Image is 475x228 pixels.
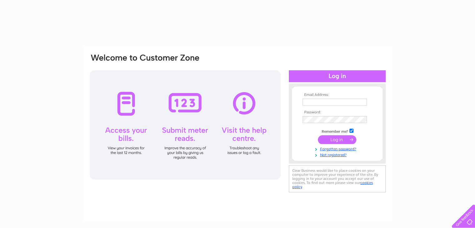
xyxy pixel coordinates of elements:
a: Not registered? [303,151,374,157]
input: Submit [318,135,356,144]
th: Password: [301,110,374,115]
a: cookies policy [292,181,373,189]
div: Clear Business would like to place cookies on your computer to improve your experience of the sit... [289,165,386,192]
a: Forgotten password? [303,146,374,151]
th: Email Address: [301,93,374,97]
td: Remember me? [301,128,374,134]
